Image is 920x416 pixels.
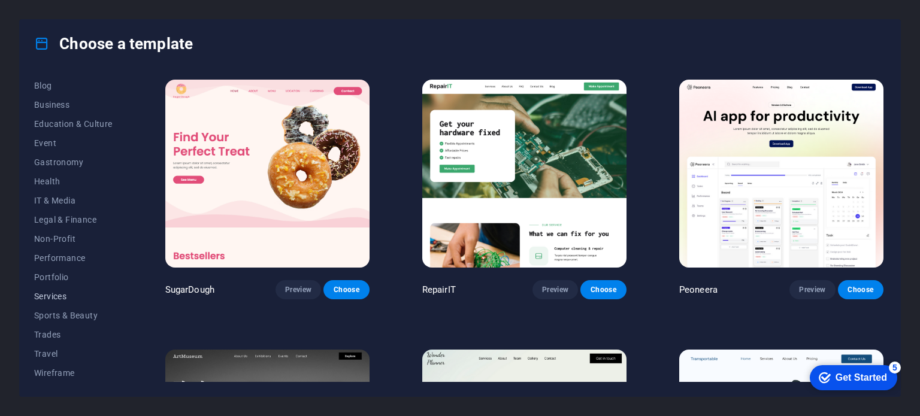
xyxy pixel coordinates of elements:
button: Travel [34,344,113,363]
span: Event [34,138,113,148]
span: Gastronomy [34,157,113,167]
button: Trades [34,325,113,344]
button: Preview [276,280,321,299]
button: IT & Media [34,191,113,210]
span: Legal & Finance [34,215,113,224]
p: RepairIT [422,284,456,296]
button: Blog [34,76,113,95]
span: Sports & Beauty [34,311,113,320]
button: Wireframe [34,363,113,382]
span: Preview [285,285,311,294]
button: Gastronomy [34,153,113,172]
span: Business [34,100,113,110]
div: Get Started 5 items remaining, 0% complete [10,6,97,31]
p: Peoneera [679,284,718,296]
span: Wireframe [34,368,113,378]
button: Choose [580,280,626,299]
button: Portfolio [34,268,113,287]
span: Portfolio [34,272,113,282]
button: Legal & Finance [34,210,113,229]
img: RepairIT [422,80,627,268]
button: Event [34,133,113,153]
span: Choose [333,285,359,294]
span: Services [34,291,113,301]
button: Health [34,172,113,191]
div: 5 [89,2,101,14]
span: Choose [590,285,616,294]
span: Blog [34,81,113,90]
button: Preview [789,280,835,299]
span: IT & Media [34,196,113,205]
div: Get Started [35,13,87,24]
span: Travel [34,349,113,359]
button: Sports & Beauty [34,306,113,325]
button: Non-Profit [34,229,113,248]
span: Health [34,177,113,186]
span: Preview [542,285,568,294]
p: SugarDough [165,284,214,296]
img: Peoneera [679,80,883,268]
button: Education & Culture [34,114,113,133]
button: Preview [532,280,578,299]
button: Business [34,95,113,114]
button: Services [34,287,113,306]
span: Preview [799,285,825,294]
h4: Choose a template [34,34,193,53]
button: Choose [838,280,883,299]
span: Education & Culture [34,119,113,129]
button: Choose [323,280,369,299]
span: Choose [848,285,874,294]
img: SugarDough [165,80,370,268]
span: Trades [34,330,113,339]
span: Performance [34,253,113,263]
span: Non-Profit [34,234,113,244]
button: Performance [34,248,113,268]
